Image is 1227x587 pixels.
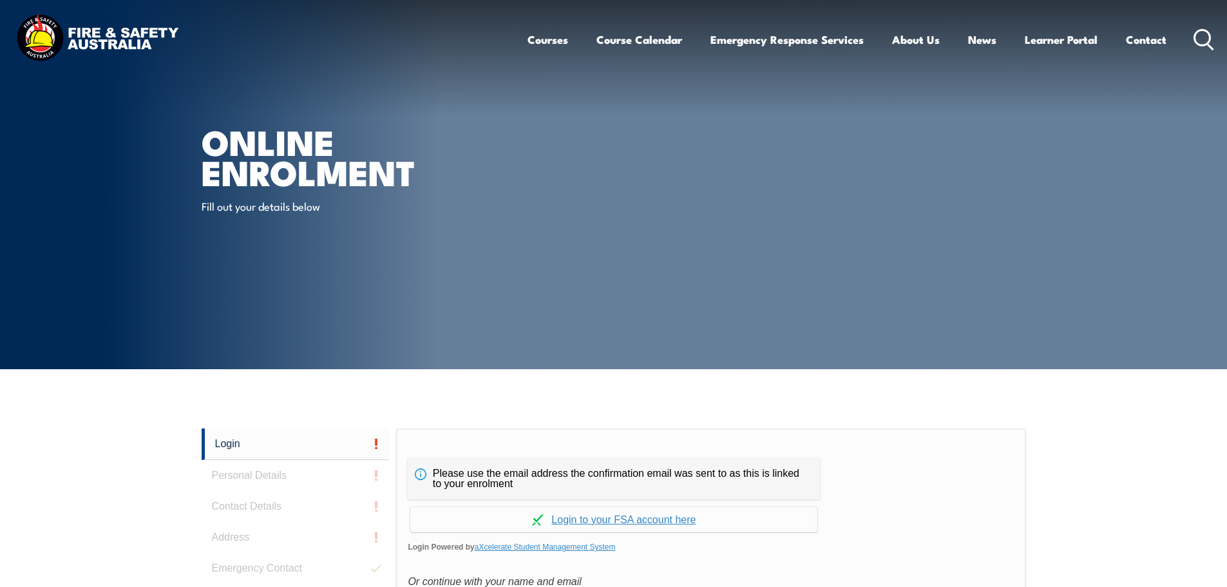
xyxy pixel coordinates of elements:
div: Please use the email address the confirmation email was sent to as this is linked to your enrolment [408,458,820,499]
h1: Online Enrolment [202,126,520,186]
a: About Us [892,23,940,57]
a: Emergency Response Services [710,23,864,57]
a: News [968,23,996,57]
a: Contact [1126,23,1166,57]
img: Log in withaxcelerate [532,514,544,526]
span: Login Powered by [408,537,1014,557]
a: Learner Portal [1025,23,1098,57]
a: Courses [528,23,568,57]
a: Course Calendar [596,23,682,57]
a: aXcelerate Student Management System [475,543,616,552]
a: Login [202,428,390,460]
p: Fill out your details below [202,198,437,213]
